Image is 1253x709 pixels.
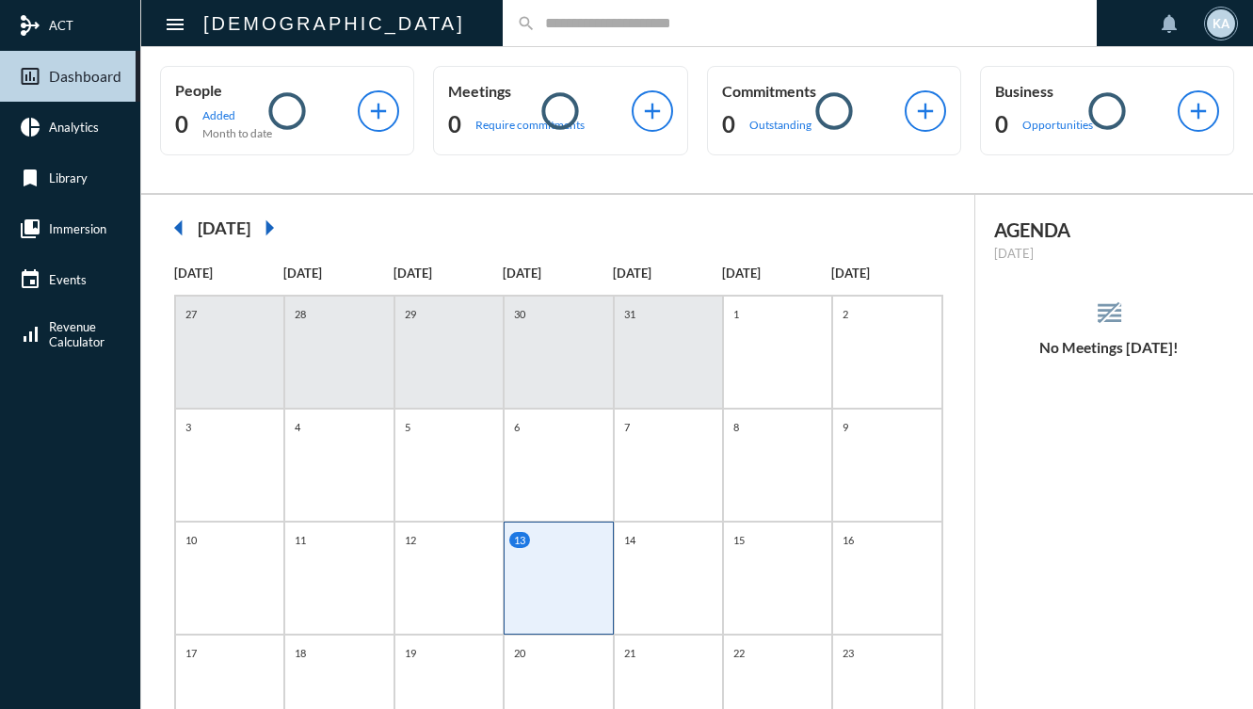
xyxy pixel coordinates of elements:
[203,8,465,39] h2: [DEMOGRAPHIC_DATA]
[49,170,88,185] span: Library
[181,645,201,661] p: 17
[19,167,41,189] mat-icon: bookmark
[994,246,1225,261] p: [DATE]
[19,323,41,346] mat-icon: signal_cellular_alt
[164,13,186,36] mat-icon: Side nav toggle icon
[290,532,311,548] p: 11
[619,419,635,435] p: 7
[503,266,612,281] p: [DATE]
[838,306,853,322] p: 2
[181,306,201,322] p: 27
[156,5,194,42] button: Toggle sidenav
[250,209,288,247] mat-icon: arrow_right
[619,306,640,322] p: 31
[181,419,196,435] p: 3
[400,306,421,322] p: 29
[400,532,421,548] p: 12
[198,218,250,238] h2: [DATE]
[1094,298,1125,329] mat-icon: reorder
[49,68,121,85] span: Dashboard
[19,268,41,291] mat-icon: event
[1158,12,1181,35] mat-icon: notifications
[729,532,749,548] p: 15
[19,218,41,240] mat-icon: collections_bookmark
[174,266,283,281] p: [DATE]
[838,419,853,435] p: 9
[49,272,87,287] span: Events
[160,209,198,247] mat-icon: arrow_left
[290,419,305,435] p: 4
[49,319,104,349] span: Revenue Calculator
[290,645,311,661] p: 18
[619,532,640,548] p: 14
[831,266,940,281] p: [DATE]
[729,306,744,322] p: 1
[975,339,1244,356] h5: No Meetings [DATE]!
[1207,9,1235,38] div: KA
[181,532,201,548] p: 10
[400,419,415,435] p: 5
[994,218,1225,241] h2: AGENDA
[509,645,530,661] p: 20
[19,116,41,138] mat-icon: pie_chart
[400,645,421,661] p: 19
[49,120,99,135] span: Analytics
[49,18,73,33] span: ACT
[838,645,859,661] p: 23
[838,532,859,548] p: 16
[290,306,311,322] p: 28
[19,14,41,37] mat-icon: mediation
[613,266,722,281] p: [DATE]
[49,221,106,236] span: Immersion
[394,266,503,281] p: [DATE]
[517,14,536,33] mat-icon: search
[283,266,393,281] p: [DATE]
[619,645,640,661] p: 21
[729,419,744,435] p: 8
[509,532,530,548] p: 13
[19,65,41,88] mat-icon: insert_chart_outlined
[722,266,831,281] p: [DATE]
[729,645,749,661] p: 22
[509,306,530,322] p: 30
[509,419,524,435] p: 6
